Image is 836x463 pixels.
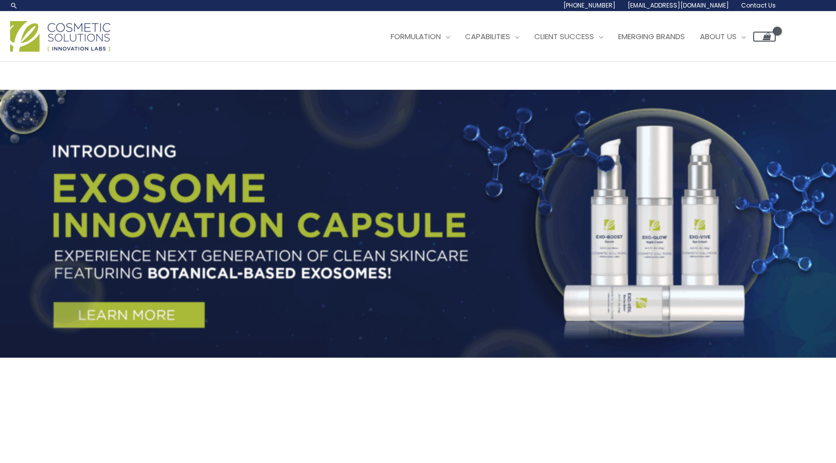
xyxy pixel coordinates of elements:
span: Formulation [391,31,441,42]
a: Emerging Brands [611,22,692,52]
span: [EMAIL_ADDRESS][DOMAIN_NAME] [628,1,729,10]
nav: Site Navigation [376,22,776,52]
a: View Shopping Cart, empty [753,32,776,42]
span: Capabilities [465,31,510,42]
a: Capabilities [457,22,527,52]
span: About Us [700,31,737,42]
a: Search icon link [10,2,18,10]
span: Emerging Brands [618,31,685,42]
a: Client Success [527,22,611,52]
img: Cosmetic Solutions Logo [10,21,110,52]
span: Client Success [534,31,594,42]
a: About Us [692,22,753,52]
span: Contact Us [741,1,776,10]
a: Formulation [383,22,457,52]
span: [PHONE_NUMBER] [563,1,616,10]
